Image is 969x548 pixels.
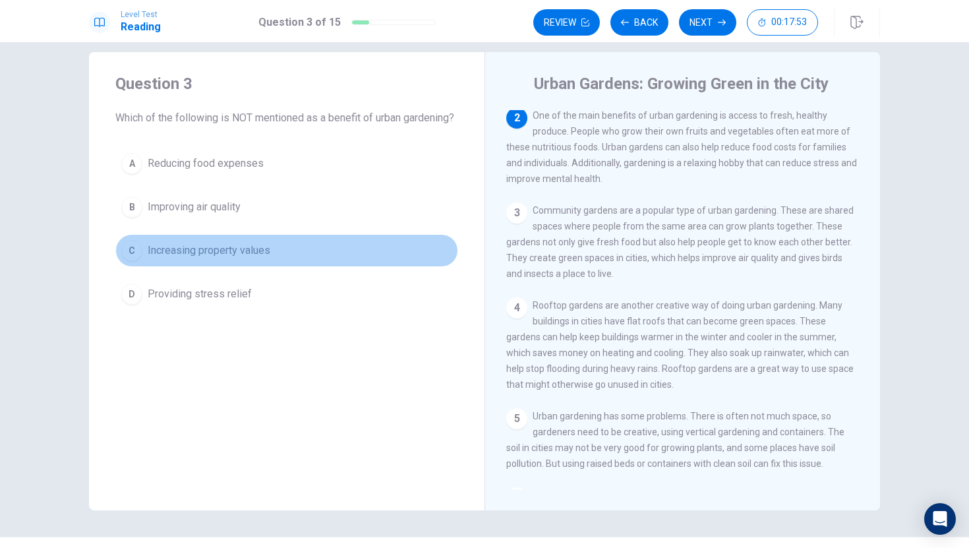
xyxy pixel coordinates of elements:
button: DProviding stress relief [115,278,458,311]
div: C [121,240,142,261]
span: Which of the following is NOT mentioned as a benefit of urban gardening? [115,110,458,126]
h4: Urban Gardens: Growing Green in the City [534,73,829,94]
h1: Question 3 of 15 [258,15,341,30]
div: 2 [506,107,527,129]
button: Review [533,9,600,36]
span: One of the main benefits of urban gardening is access to fresh, healthy produce. People who grow ... [506,110,857,184]
div: 6 [506,487,527,508]
span: Reducing food expenses [148,156,264,171]
span: Urban gardening has some problems. There is often not much space, so gardeners need to be creativ... [506,411,844,469]
div: 3 [506,202,527,224]
div: D [121,284,142,305]
span: Community gardens are a popular type of urban gardening. These are shared spaces where people fro... [506,205,854,279]
span: Increasing property values [148,243,270,259]
div: 4 [506,297,527,319]
button: CIncreasing property values [115,234,458,267]
span: Improving air quality [148,199,241,215]
span: Providing stress relief [148,286,252,302]
div: A [121,153,142,174]
div: Open Intercom Messenger [924,503,956,535]
h1: Reading [121,19,161,35]
h4: Question 3 [115,73,458,94]
button: BImproving air quality [115,191,458,224]
div: B [121,197,142,218]
div: 5 [506,408,527,429]
span: Level Test [121,10,161,19]
button: 00:17:53 [747,9,818,36]
span: 00:17:53 [771,17,807,28]
button: Back [610,9,668,36]
button: Next [679,9,736,36]
span: Rooftop gardens are another creative way of doing urban gardening. Many buildings in cities have ... [506,300,854,390]
button: AReducing food expenses [115,147,458,180]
